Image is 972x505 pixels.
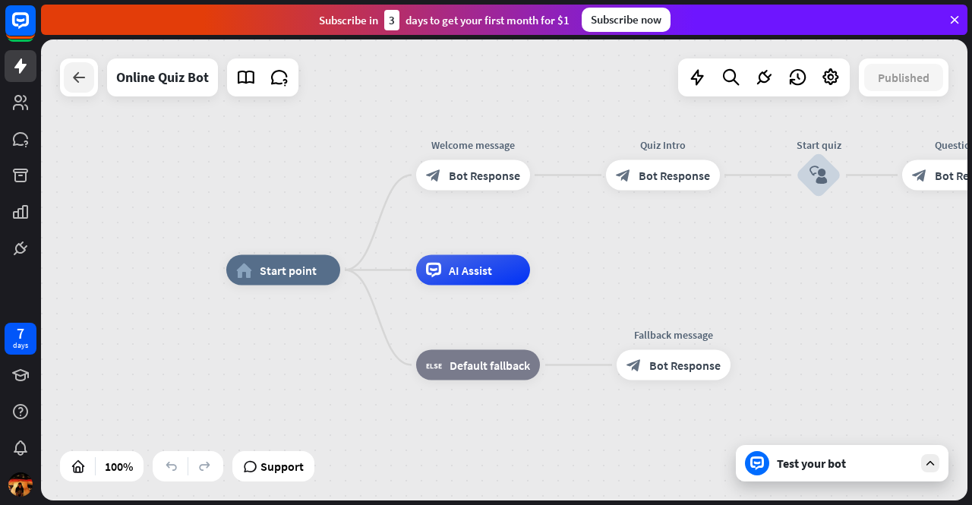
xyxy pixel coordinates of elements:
[595,137,731,153] div: Quiz Intro
[236,263,252,278] i: home_2
[582,8,671,32] div: Subscribe now
[639,168,710,183] span: Bot Response
[449,168,520,183] span: Bot Response
[616,168,631,183] i: block_bot_response
[426,168,441,183] i: block_bot_response
[405,137,541,153] div: Welcome message
[777,456,914,471] div: Test your bot
[100,454,137,478] div: 100%
[260,454,304,478] span: Support
[260,263,317,278] span: Start point
[773,137,864,153] div: Start quiz
[649,358,721,373] span: Bot Response
[912,168,927,183] i: block_bot_response
[605,327,742,342] div: Fallback message
[426,358,442,373] i: block_fallback
[809,166,828,185] i: block_user_input
[13,340,28,351] div: days
[450,358,530,373] span: Default fallback
[626,358,642,373] i: block_bot_response
[5,323,36,355] a: 7 days
[116,58,209,96] div: Online Quiz Bot
[864,64,943,91] button: Published
[319,10,570,30] div: Subscribe in days to get your first month for $1
[17,327,24,340] div: 7
[449,263,492,278] span: AI Assist
[384,10,399,30] div: 3
[12,6,58,52] button: Open LiveChat chat widget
